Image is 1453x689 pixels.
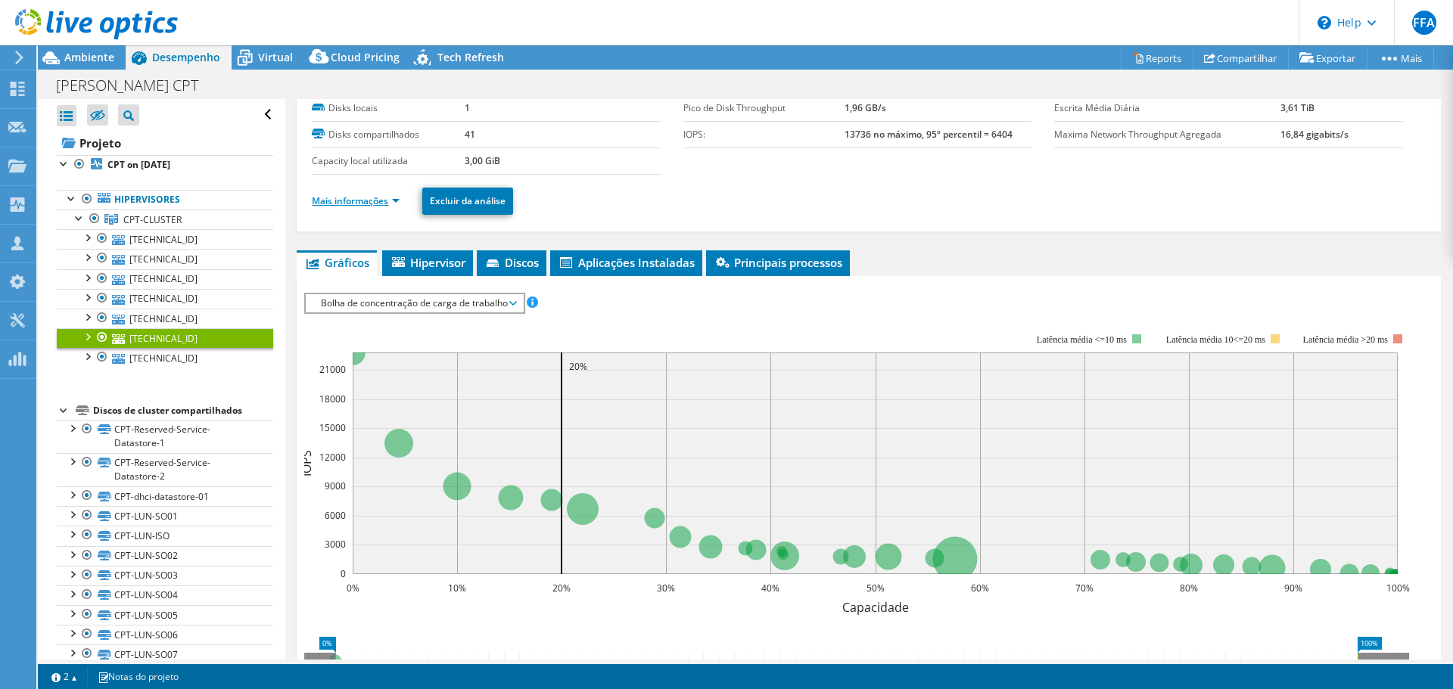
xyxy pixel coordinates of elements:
b: 16,84 gigabits/s [1280,128,1349,141]
a: Reports [1121,46,1193,70]
text: 30% [657,582,675,594]
a: CPT on [DATE] [57,155,273,175]
a: Mais [1367,46,1434,70]
text: 0 [341,567,346,580]
span: CPT-CLUSTER [123,213,182,226]
text: 100% [1386,582,1410,594]
a: Compartilhar [1193,46,1289,70]
a: [TECHNICAL_ID] [57,328,273,348]
a: CPT-LUN-ISO [57,526,273,545]
a: Exportar [1288,46,1367,70]
span: Aplicações Instaladas [558,255,695,270]
a: [TECHNICAL_ID] [57,249,273,268]
b: CPT on [DATE] [107,158,170,171]
a: CPT-LUN-SO07 [57,644,273,664]
text: 6000 [325,509,346,522]
a: 2 [41,667,88,686]
text: 20% [569,360,587,373]
span: Discos [484,255,539,270]
text: 9000 [325,480,346,492]
a: CPT-dhci-datastore-01 [57,486,273,506]
label: Pico de Disk Throughput [683,101,845,116]
span: FFA [1412,11,1436,35]
label: Capacity local utilizada [312,154,465,169]
text: 50% [867,582,885,594]
a: Excluir da análise [422,188,513,215]
a: Projeto [57,131,273,155]
span: Ambiente [64,50,114,64]
a: CPT-CLUSTER [57,209,273,229]
text: 15000 [319,421,346,434]
a: [TECHNICAL_ID] [57,229,273,249]
b: 3,61 TiB [1280,101,1315,114]
span: Tech Refresh [437,50,504,64]
label: Maxima Network Throughput Agregada [1054,127,1280,142]
b: 1,96 GB/s [845,101,886,114]
b: 1 [465,101,470,114]
h1: [PERSON_NAME] CPT [49,77,222,94]
tspan: Latência média 10<=20 ms [1166,334,1265,345]
text: 0% [347,582,359,594]
a: CPT-LUN-SO03 [57,566,273,585]
text: 10% [448,582,466,594]
label: Disks locais [312,101,465,116]
b: 3,00 GiB [465,154,500,167]
span: Desempenho [152,50,220,64]
span: Hipervisor [390,255,465,270]
a: CPT-LUN-SO01 [57,506,273,526]
a: CPT-Reserved-Service-Datastore-2 [57,453,273,486]
a: CPT-Reserved-Service-Datastore-1 [57,420,273,453]
a: [TECHNICAL_ID] [57,289,273,309]
div: Discos de cluster compartilhados [93,402,273,420]
a: [TECHNICAL_ID] [57,269,273,289]
a: [TECHNICAL_ID] [57,348,273,368]
span: Gráficos [304,255,369,270]
text: 90% [1284,582,1302,594]
tspan: Latência média <=10 ms [1037,334,1127,345]
text: 18000 [319,393,346,405]
a: Notas do projeto [87,667,189,686]
text: 70% [1075,582,1094,594]
span: Principais processos [714,255,842,270]
b: 13736 no máximo, 95º percentil = 6404 [845,128,1013,141]
label: Escrita Média Diária [1054,101,1280,116]
a: CPT-LUN-SO06 [57,625,273,644]
a: CPT-LUN-SO05 [57,605,273,625]
text: Capacidade [842,599,909,616]
a: Hipervisores [57,190,273,209]
text: 40% [761,582,779,594]
text: 3000 [325,538,346,551]
a: CPT-LUN-SO04 [57,585,273,605]
b: 41 [465,128,475,141]
text: 60% [971,582,989,594]
span: Bolha de concentração de carga de trabalho [313,294,515,312]
text: 12000 [319,451,346,464]
span: Cloud Pricing [331,50,400,64]
text: 20% [552,582,571,594]
text: IOPS [298,450,315,476]
a: [TECHNICAL_ID] [57,309,273,328]
a: CPT-LUN-SO02 [57,546,273,566]
label: Disks compartilhados [312,127,465,142]
text: 21000 [319,363,346,376]
text: Latência média >20 ms [1303,334,1389,345]
text: 80% [1180,582,1198,594]
svg: \n [1318,16,1331,29]
span: Virtual [258,50,293,64]
label: IOPS: [683,127,845,142]
a: Mais informações [312,194,400,207]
